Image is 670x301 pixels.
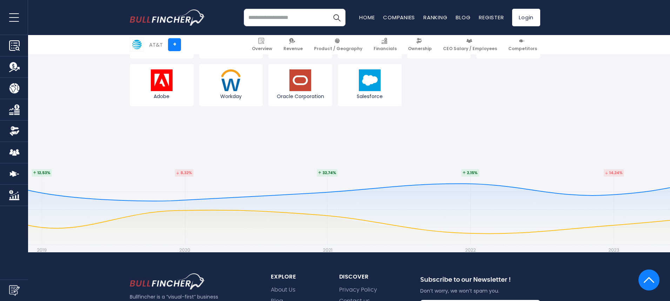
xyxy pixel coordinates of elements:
[339,273,403,281] div: Discover
[270,93,330,100] span: Oracle Corporation
[420,288,540,294] p: Don’t worry, we won’t spam you.
[130,9,205,26] a: Go to homepage
[168,38,181,51] a: +
[512,9,540,26] a: Login
[130,9,205,26] img: bullfincher logo
[220,69,242,91] img: WDAY logo
[359,14,375,21] a: Home
[405,35,435,54] a: Ownership
[314,46,362,52] span: Product / Geography
[130,273,205,289] img: footer logo
[130,64,194,106] a: Adobe
[383,14,415,21] a: Companies
[283,46,303,52] span: Revenue
[199,64,263,106] a: Workday
[328,9,346,26] button: Search
[338,64,402,106] a: Salesforce
[268,64,332,106] a: Oracle Corporation
[252,46,272,52] span: Overview
[311,35,366,54] a: Product / Geography
[280,35,306,54] a: Revenue
[440,35,500,54] a: CEO Salary / Employees
[132,93,192,100] span: Adobe
[9,126,20,136] img: Ownership
[201,93,261,100] span: Workday
[456,14,470,21] a: Blog
[359,69,381,91] img: CRM logo
[505,35,540,54] a: Competitors
[249,35,275,54] a: Overview
[374,46,397,52] span: Financials
[151,69,173,91] img: ADBE logo
[271,287,295,293] a: About Us
[408,46,432,52] span: Ownership
[479,14,504,21] a: Register
[370,35,400,54] a: Financials
[423,14,447,21] a: Ranking
[149,41,163,49] div: AT&T
[271,273,322,281] div: explore
[508,46,537,52] span: Competitors
[289,69,311,91] img: ORCL logo
[443,46,497,52] span: CEO Salary / Employees
[420,276,540,288] div: Subscribe to our Newsletter !
[130,38,143,51] img: T logo
[339,287,377,293] a: Privacy Policy
[340,93,400,100] span: Salesforce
